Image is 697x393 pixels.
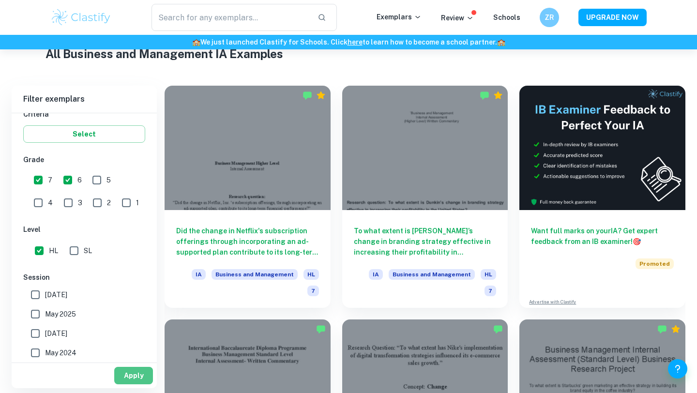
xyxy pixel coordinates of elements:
h6: We just launched Clastify for Schools. Click to learn how to become a school partner. [2,37,695,47]
span: 🏫 [497,38,505,46]
a: Did the change in Netflix's subscription offerings through incorporating an ad-supported plan con... [165,86,331,308]
h6: Filter exemplars [12,86,157,113]
h6: ZR [544,12,555,23]
div: Premium [493,91,503,100]
span: HL [481,269,496,280]
p: Exemplars [377,12,422,22]
input: Search for any exemplars... [152,4,310,31]
button: ZR [540,8,559,27]
span: 🏫 [192,38,200,46]
h6: Did the change in Netflix's subscription offerings through incorporating an ad-supported plan con... [176,226,319,257]
button: Select [23,125,145,143]
span: May 2024 [45,348,76,358]
h1: All Business and Management IA Examples [45,45,652,62]
span: 2 [107,197,111,208]
span: 7 [307,286,319,296]
img: Marked [316,324,326,334]
span: May 2025 [45,309,76,319]
span: 🎯 [633,238,641,245]
span: 4 [48,197,53,208]
span: 7 [48,175,52,185]
span: 6 [77,175,82,185]
a: Want full marks on yourIA? Get expert feedback from an IB examiner!PromotedAdvertise with Clastify [519,86,685,308]
h6: Criteria [23,109,145,120]
div: Premium [316,91,326,100]
a: here [348,38,363,46]
span: SL [84,245,92,256]
a: Advertise with Clastify [529,299,576,305]
button: Apply [114,367,153,384]
span: [DATE] [45,289,67,300]
a: To what extent is [PERSON_NAME]’s change in branding strategy effective in increasing their profi... [342,86,508,308]
span: IA [369,269,383,280]
button: UPGRADE NOW [578,9,647,26]
div: Premium [671,324,681,334]
span: Promoted [636,258,674,269]
img: Marked [303,91,312,100]
h6: Level [23,224,145,235]
p: Review [441,13,474,23]
img: Marked [480,91,489,100]
img: Marked [657,324,667,334]
a: Schools [493,14,520,21]
h6: Session [23,272,145,283]
button: Help and Feedback [668,359,687,378]
img: Thumbnail [519,86,685,210]
span: IA [192,269,206,280]
span: 3 [78,197,82,208]
span: HL [303,269,319,280]
img: Marked [493,324,503,334]
span: Business and Management [389,269,475,280]
span: 7 [485,286,496,296]
span: 5 [106,175,111,185]
span: HL [49,245,58,256]
img: Clastify logo [50,8,112,27]
h6: Grade [23,154,145,165]
h6: To what extent is [PERSON_NAME]’s change in branding strategy effective in increasing their profi... [354,226,497,257]
span: 1 [136,197,139,208]
h6: Want full marks on your IA ? Get expert feedback from an IB examiner! [531,226,674,247]
span: Business and Management [212,269,298,280]
span: [DATE] [45,328,67,339]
